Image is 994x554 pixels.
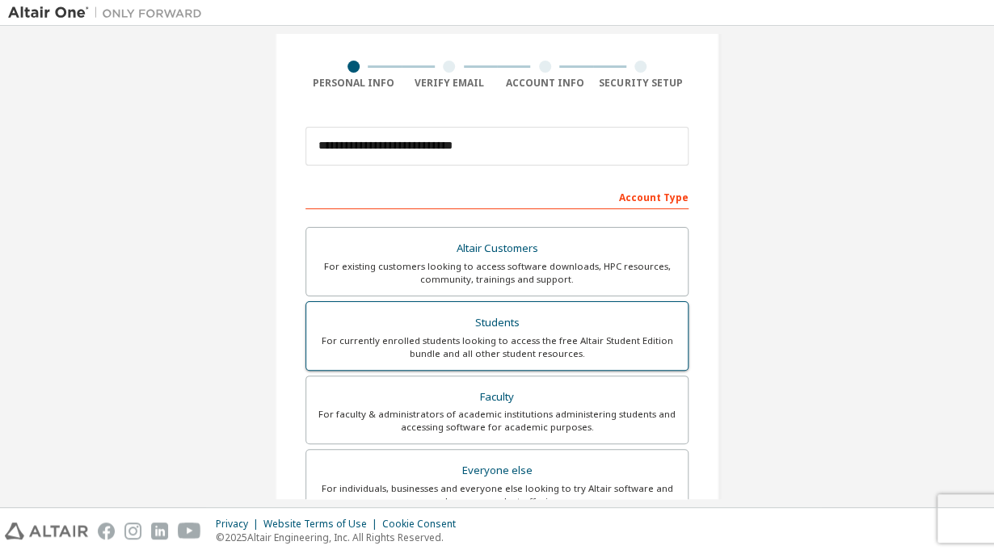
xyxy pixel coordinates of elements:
[316,334,678,360] div: For currently enrolled students looking to access the free Altair Student Edition bundle and all ...
[8,5,210,21] img: Altair One
[497,77,593,90] div: Account Info
[216,531,465,544] p: © 2025 Altair Engineering, Inc. All Rights Reserved.
[316,386,678,409] div: Faculty
[316,460,678,482] div: Everyone else
[382,518,465,531] div: Cookie Consent
[316,482,678,508] div: For individuals, businesses and everyone else looking to try Altair software and explore our prod...
[124,523,141,539] img: instagram.svg
[402,77,498,90] div: Verify Email
[316,260,678,286] div: For existing customers looking to access software downloads, HPC resources, community, trainings ...
[151,523,168,539] img: linkedin.svg
[316,312,678,334] div: Students
[98,523,115,539] img: facebook.svg
[216,518,263,531] div: Privacy
[5,523,88,539] img: altair_logo.svg
[593,77,689,90] div: Security Setup
[263,518,382,531] div: Website Terms of Use
[305,183,689,209] div: Account Type
[316,408,678,434] div: For faculty & administrators of academic institutions administering students and accessing softwa...
[178,523,201,539] img: youtube.svg
[316,237,678,260] div: Altair Customers
[305,77,402,90] div: Personal Info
